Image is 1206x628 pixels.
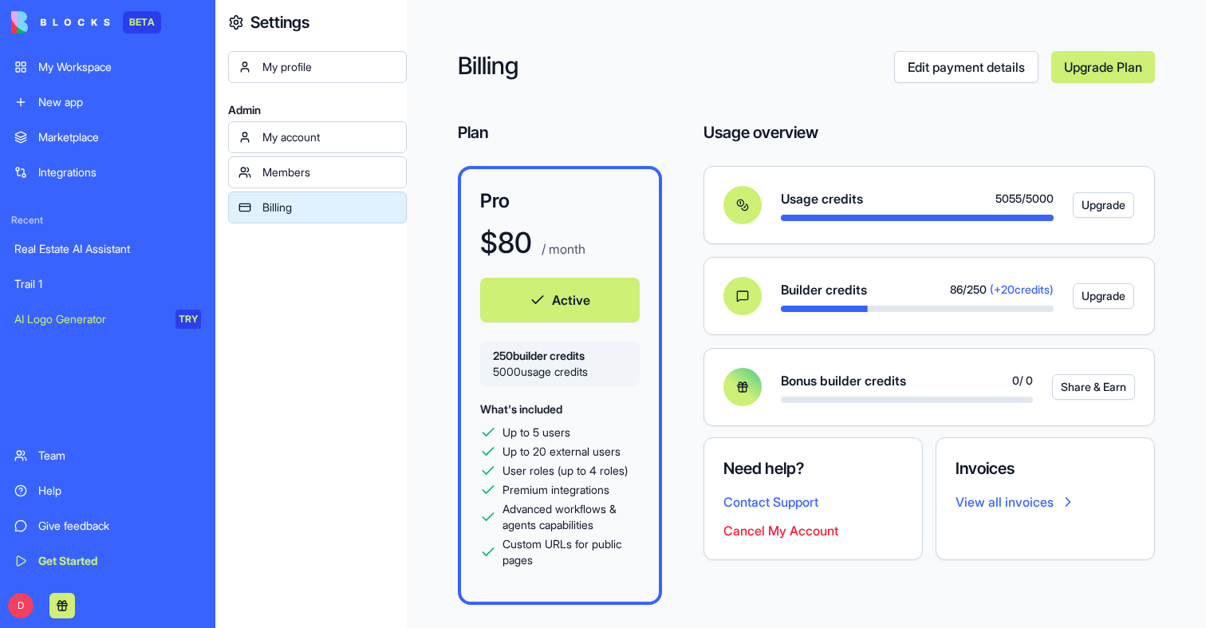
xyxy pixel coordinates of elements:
span: 250 builder credits [493,348,627,364]
span: 5055 / 5000 [995,191,1054,207]
div: My Workspace [38,59,201,75]
a: My profile [228,51,407,83]
div: Trail 1 [14,276,201,292]
span: Recent [5,214,211,227]
button: Contact Support [723,492,818,511]
span: Usage credits [781,189,863,208]
a: Trail 1 [5,268,211,300]
div: My profile [262,59,396,75]
button: Upgrade [1073,192,1134,218]
button: Share & Earn [1052,374,1135,400]
a: Get Started [5,545,211,577]
a: Marketplace [5,121,211,153]
span: Builder credits [781,280,867,299]
div: AI Logo Generator [14,311,164,327]
a: Integrations [5,156,211,188]
span: Up to 20 external users [503,444,621,460]
span: Custom URLs for public pages [503,536,640,568]
a: Real Estate AI Assistant [5,233,211,265]
h4: Plan [458,121,662,144]
h4: Settings [250,11,309,34]
a: View all invoices [956,492,1135,511]
a: Members [228,156,407,188]
div: Marketplace [38,129,201,145]
h4: Need help? [723,457,903,480]
a: Give feedback [5,510,211,542]
div: Team [38,448,201,464]
div: Real Estate AI Assistant [14,241,201,257]
span: 86 / 250 [950,282,987,298]
div: BETA [123,11,161,34]
a: Team [5,440,211,472]
a: AI Logo GeneratorTRY [5,303,211,335]
button: Active [480,278,640,322]
span: Up to 5 users [503,425,570,440]
a: Edit payment details [894,51,1038,83]
img: logo [11,11,110,34]
span: Admin [228,102,407,118]
a: My account [228,121,407,153]
a: Help [5,475,211,507]
span: User roles (up to 4 roles) [503,463,628,479]
span: 5000 usage credits [493,364,627,380]
h1: $ 80 [480,227,532,259]
a: Upgrade Plan [1051,51,1155,83]
h4: Usage overview [703,121,818,144]
a: My Workspace [5,51,211,83]
div: Integrations [38,164,201,180]
a: Upgrade [1073,283,1116,309]
div: Members [262,164,396,180]
a: BETA [11,11,161,34]
div: New app [38,94,201,110]
span: Premium integrations [503,482,609,498]
h2: Billing [458,51,894,83]
h3: Pro [480,188,640,214]
a: Upgrade [1073,192,1116,218]
div: TRY [175,310,201,329]
span: Bonus builder credits [781,371,906,390]
div: Give feedback [38,518,201,534]
p: / month [538,239,585,259]
div: My account [262,129,396,145]
button: Upgrade [1073,283,1134,309]
div: Billing [262,199,396,215]
span: What's included [480,402,562,416]
span: Advanced workflows & agents capabilities [503,501,640,533]
div: Help [38,483,201,499]
div: Get Started [38,553,201,569]
span: (+ 20 credits) [990,282,1054,298]
span: D [8,593,33,618]
button: Cancel My Account [723,521,838,540]
span: 0 / 0 [1012,373,1033,389]
h4: Invoices [956,457,1135,480]
a: Billing [228,192,407,223]
a: New app [5,86,211,118]
a: Pro$80 / monthActive250builder credits5000usage creditsWhat's includedUp to 5 usersUp to 20 exter... [458,166,662,605]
